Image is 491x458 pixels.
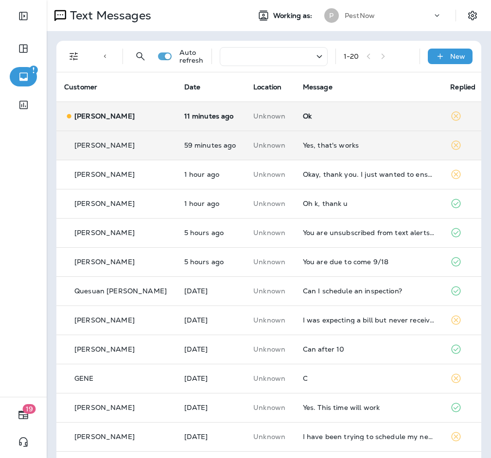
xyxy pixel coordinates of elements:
[303,258,435,266] div: You are due to come 9/18
[184,374,238,382] p: Sep 8, 2025 04:26 PM
[184,229,238,237] p: Sep 10, 2025 10:18 AM
[74,345,135,353] p: [PERSON_NAME]
[303,229,435,237] div: You are unsubscribed from text alerts. To re-activate them, reply CONFIRM.
[464,7,481,24] button: Settings
[253,83,281,91] span: Location
[450,83,475,91] span: Replied
[303,141,435,149] div: Yes, that's works
[74,433,135,441] p: [PERSON_NAME]
[303,83,333,91] span: Message
[344,52,359,60] div: 1 - 20
[184,83,201,91] span: Date
[303,287,435,295] div: Can I schedule an inspection?
[303,200,435,207] div: Oh k, thank u
[303,433,435,441] div: I have been trying to schedule my next follow up appt about mice for almost a month. Please call ...
[253,170,287,178] p: This customer does not have a last location and the phone number they messaged is not assigned to...
[184,200,238,207] p: Sep 10, 2025 01:57 PM
[253,141,287,149] p: This customer does not have a last location and the phone number they messaged is not assigned to...
[303,112,435,120] div: Ok
[253,200,287,207] p: This customer does not have a last location and the phone number they messaged is not assigned to...
[253,433,287,441] p: This customer does not have a last location and the phone number they messaged is not assigned to...
[64,83,97,91] span: Customer
[303,316,435,324] div: I was expecting a bill but never received one
[74,200,135,207] p: [PERSON_NAME]
[303,170,435,178] div: Okay, thank you. I just wanted to ensure we have the same dates
[253,112,287,120] p: This customer does not have a last location and the phone number they messaged is not assigned to...
[10,405,37,424] button: 19
[303,374,435,382] div: C
[74,229,135,237] p: [PERSON_NAME]
[74,316,135,324] p: [PERSON_NAME]
[253,404,287,411] p: This customer does not have a last location and the phone number they messaged is not assigned to...
[345,12,375,19] p: PestNow
[66,8,151,23] p: Text Messages
[253,374,287,382] p: This customer does not have a last location and the phone number they messaged is not assigned to...
[324,8,339,23] div: P
[253,258,287,266] p: This customer does not have a last location and the phone number they messaged is not assigned to...
[64,47,84,66] button: Filters
[74,170,135,178] p: [PERSON_NAME]
[184,170,238,178] p: Sep 10, 2025 02:05 PM
[184,258,238,266] p: Sep 10, 2025 10:16 AM
[184,345,238,353] p: Sep 9, 2025 09:35 AM
[184,141,238,149] p: Sep 10, 2025 02:27 PM
[74,141,135,149] p: [PERSON_NAME]
[74,112,135,120] p: [PERSON_NAME]
[23,404,36,414] span: 19
[74,287,167,295] p: Quesuan [PERSON_NAME]
[253,287,287,295] p: This customer does not have a last location and the phone number they messaged is not assigned to...
[273,12,315,20] span: Working as:
[184,316,238,324] p: Sep 9, 2025 09:43 AM
[10,6,37,26] button: Expand Sidebar
[184,404,238,411] p: Sep 8, 2025 10:12 AM
[303,345,435,353] div: Can after 10
[184,433,238,441] p: Sep 7, 2025 02:10 PM
[253,345,287,353] p: This customer does not have a last location and the phone number they messaged is not assigned to...
[74,374,94,382] p: GENE
[450,52,465,60] p: New
[303,404,435,411] div: Yes. This time will work
[253,229,287,237] p: This customer does not have a last location and the phone number they messaged is not assigned to...
[179,49,204,64] p: Auto refresh
[184,112,238,120] p: Sep 10, 2025 03:16 PM
[131,47,150,66] button: Search Messages
[74,258,135,266] p: [PERSON_NAME]
[74,404,135,411] p: [PERSON_NAME]
[253,316,287,324] p: This customer does not have a last location and the phone number they messaged is not assigned to...
[184,287,238,295] p: Sep 9, 2025 03:10 PM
